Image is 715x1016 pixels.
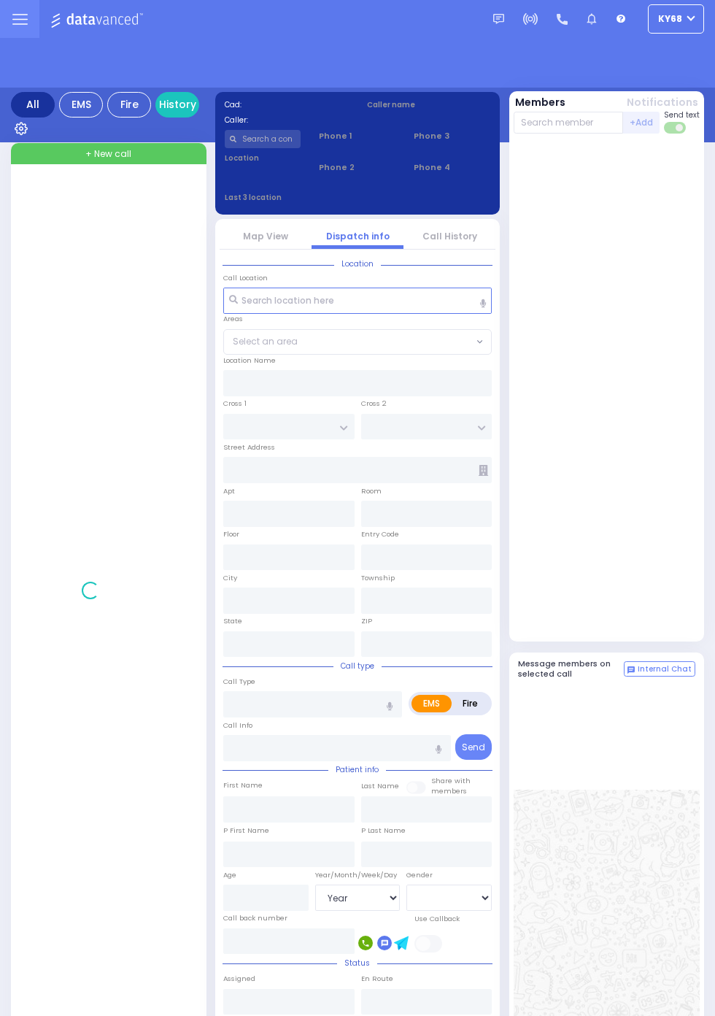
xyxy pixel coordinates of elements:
[334,258,381,269] span: Location
[223,314,243,324] label: Areas
[518,659,625,678] h5: Message members on selected call
[225,130,301,148] input: Search a contact
[455,734,492,760] button: Send
[225,115,349,126] label: Caller:
[223,780,263,790] label: First Name
[319,130,395,142] span: Phone 1
[223,399,247,409] label: Cross 1
[361,781,399,791] label: Last Name
[223,573,237,583] label: City
[664,120,687,135] label: Turn off text
[451,695,490,712] label: Fire
[431,776,471,785] small: Share with
[361,529,399,539] label: Entry Code
[479,465,488,476] span: Other building occupants
[414,161,490,174] span: Phone 4
[627,666,635,674] img: comment-alt.png
[638,664,692,674] span: Internal Chat
[223,616,242,626] label: State
[315,870,401,880] div: Year/Month/Week/Day
[361,826,406,836] label: P Last Name
[223,677,255,687] label: Call Type
[319,161,395,174] span: Phone 2
[223,442,275,453] label: Street Address
[225,192,358,203] label: Last 3 location
[223,826,269,836] label: P First Name
[361,974,393,984] label: En Route
[627,95,698,110] button: Notifications
[155,92,199,118] a: History
[223,355,276,366] label: Location Name
[223,870,236,880] label: Age
[431,786,467,796] span: members
[223,273,268,283] label: Call Location
[223,974,255,984] label: Assigned
[337,958,377,969] span: Status
[422,230,477,242] a: Call History
[333,661,382,671] span: Call type
[225,99,349,110] label: Cad:
[406,870,433,880] label: Gender
[328,764,386,775] span: Patient info
[243,230,288,242] a: Map View
[225,153,301,163] label: Location
[326,230,390,242] a: Dispatch info
[515,95,565,110] button: Members
[367,99,491,110] label: Caller name
[107,92,151,118] div: Fire
[361,399,387,409] label: Cross 2
[233,335,298,348] span: Select an area
[514,112,624,134] input: Search member
[411,695,452,712] label: EMS
[50,10,147,28] img: Logo
[223,288,492,314] input: Search location here
[223,720,252,731] label: Call Info
[85,147,131,161] span: + New call
[223,486,235,496] label: Apt
[223,529,239,539] label: Floor
[223,913,287,923] label: Call back number
[414,130,490,142] span: Phone 3
[658,12,682,26] span: ky68
[361,616,372,626] label: ZIP
[414,914,460,924] label: Use Callback
[11,92,55,118] div: All
[664,109,700,120] span: Send text
[648,4,704,34] button: ky68
[361,573,395,583] label: Township
[493,14,504,25] img: message.svg
[59,92,103,118] div: EMS
[361,486,382,496] label: Room
[624,661,695,677] button: Internal Chat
